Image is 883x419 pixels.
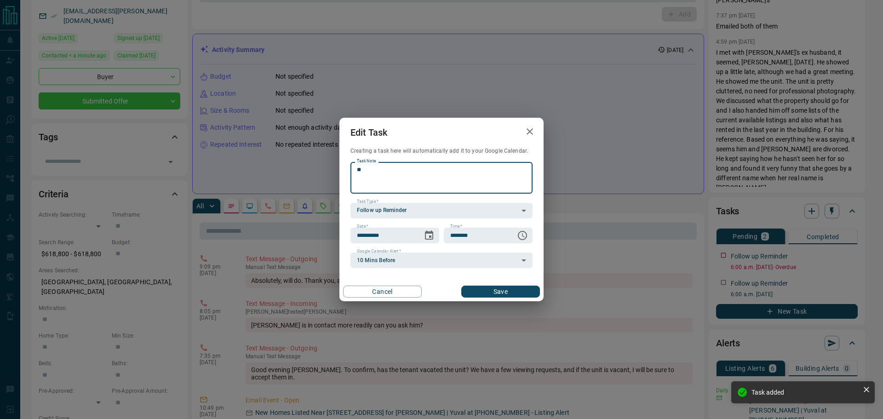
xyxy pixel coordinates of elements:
[357,224,368,230] label: Date
[357,199,378,205] label: Task Type
[350,147,533,155] p: Creating a task here will automatically add it to your Google Calendar.
[343,286,422,298] button: Cancel
[357,248,401,254] label: Google Calendar Alert
[751,389,859,396] div: Task added
[350,203,533,218] div: Follow up Reminder
[450,224,462,230] label: Time
[461,286,540,298] button: Save
[339,118,398,147] h2: Edit Task
[357,158,376,164] label: Task Note
[350,253,533,268] div: 10 Mins Before
[420,226,438,245] button: Choose date, selected date is Sep 12, 2025
[513,226,532,245] button: Choose time, selected time is 6:00 AM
